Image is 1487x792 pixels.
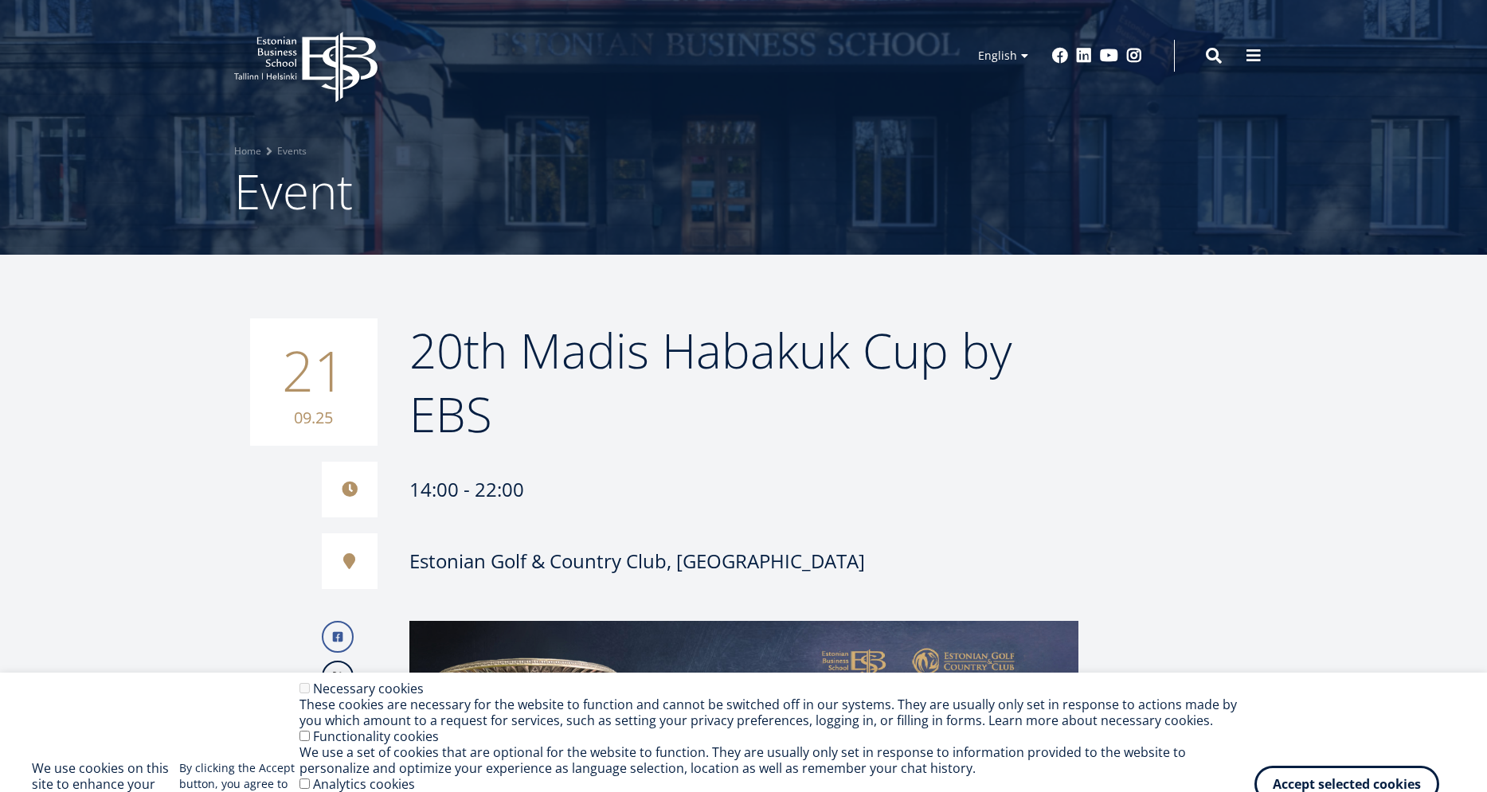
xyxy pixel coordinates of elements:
[299,744,1254,776] div: We use a set of cookies that are optional for the website to function. They are usually only set ...
[409,318,1012,447] span: 20th Madis Habakuk Cup by EBS
[1052,48,1068,64] a: Facebook
[1126,48,1142,64] a: Instagram
[277,143,307,159] a: Events
[299,696,1254,728] div: These cookies are necessary for the website to function and cannot be switched off in our systems...
[409,549,865,573] div: Estonian Golf & Country Club, [GEOGRAPHIC_DATA]
[266,406,362,430] small: 09.25
[234,159,1254,223] h1: Event
[322,621,354,653] a: Facebook
[1076,48,1092,64] a: Linkedin
[323,662,352,691] img: X
[313,728,439,745] label: Functionality cookies
[250,318,378,446] div: 21
[322,462,1078,517] div: 14:00 - 22:00
[234,143,261,159] a: Home
[313,680,424,697] label: Necessary cookies
[1100,48,1118,64] a: Youtube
